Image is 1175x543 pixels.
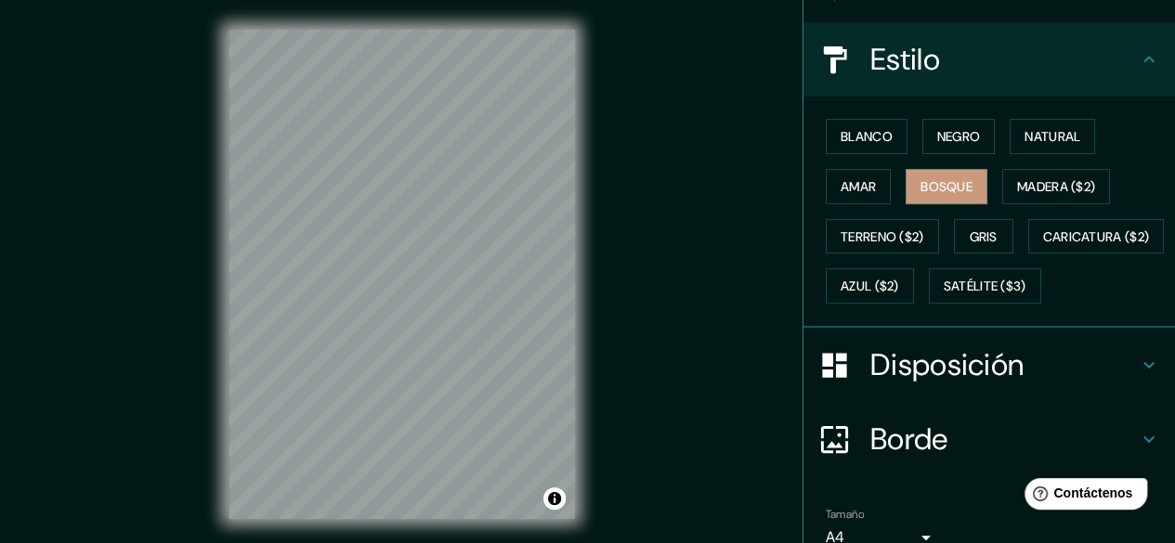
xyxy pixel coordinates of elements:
canvas: Mapa [228,30,575,519]
button: Caricatura ($2) [1028,219,1165,254]
div: Borde [803,402,1175,476]
font: Borde [870,420,948,459]
div: Estilo [803,22,1175,97]
font: Amar [841,178,876,195]
font: Estilo [870,40,940,79]
font: Disposición [870,345,1024,384]
button: Bosque [906,169,987,204]
button: Satélite ($3) [929,268,1041,304]
font: Blanco [841,128,893,145]
button: Natural [1010,119,1095,154]
font: Tamaño [826,507,864,522]
font: Azul ($2) [841,278,899,295]
font: Terreno ($2) [841,228,924,245]
button: Blanco [826,119,907,154]
button: Negro [922,119,996,154]
font: Caricatura ($2) [1043,228,1150,245]
font: Natural [1025,128,1080,145]
font: Negro [937,128,981,145]
button: Activar o desactivar atribución [543,487,566,510]
button: Terreno ($2) [826,219,939,254]
button: Amar [826,169,891,204]
iframe: Lanzador de widgets de ayuda [1010,471,1155,523]
button: Madera ($2) [1002,169,1110,204]
div: Disposición [803,328,1175,402]
button: Gris [954,219,1013,254]
font: Satélite ($3) [944,278,1026,295]
button: Azul ($2) [826,268,914,304]
font: Gris [970,228,998,245]
font: Madera ($2) [1017,178,1095,195]
font: Bosque [920,178,973,195]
